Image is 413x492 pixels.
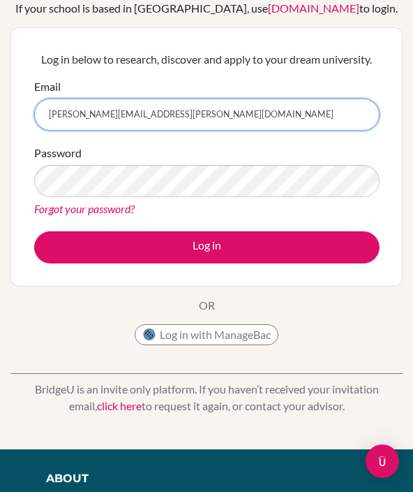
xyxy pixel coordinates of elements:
label: Password [34,145,82,161]
a: Forgot your password? [34,202,135,215]
a: click here [97,399,142,412]
p: BridgeU is an invite only platform. If you haven’t received your invitation email, to request it ... [10,381,403,414]
button: Log in with ManageBac [135,324,278,345]
p: OR [199,297,215,314]
div: Open Intercom Messenger [366,444,399,478]
button: Log in [34,231,380,263]
label: Email [34,78,61,95]
div: About [31,470,103,487]
a: [DOMAIN_NAME] [268,1,359,15]
p: Log in below to research, discover and apply to your dream university. [34,51,380,68]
